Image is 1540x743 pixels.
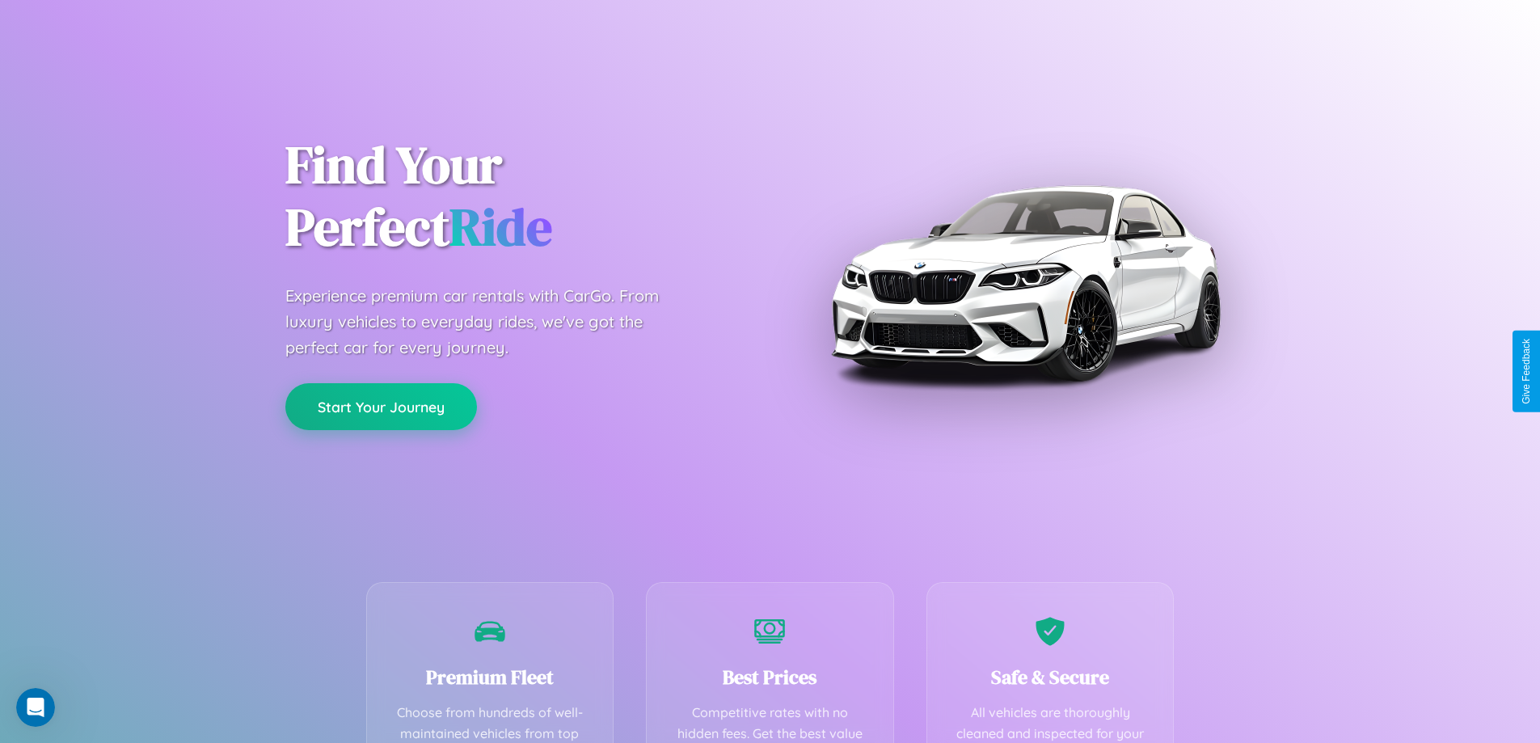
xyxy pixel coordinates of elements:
h1: Find Your Perfect [285,134,746,259]
img: Premium BMW car rental vehicle [823,81,1227,485]
h3: Safe & Secure [951,664,1150,690]
span: Ride [449,192,552,262]
iframe: Intercom live chat [16,688,55,727]
button: Start Your Journey [285,383,477,430]
h3: Best Prices [671,664,869,690]
h3: Premium Fleet [391,664,589,690]
p: Experience premium car rentals with CarGo. From luxury vehicles to everyday rides, we've got the ... [285,283,690,361]
div: Give Feedback [1521,339,1532,404]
